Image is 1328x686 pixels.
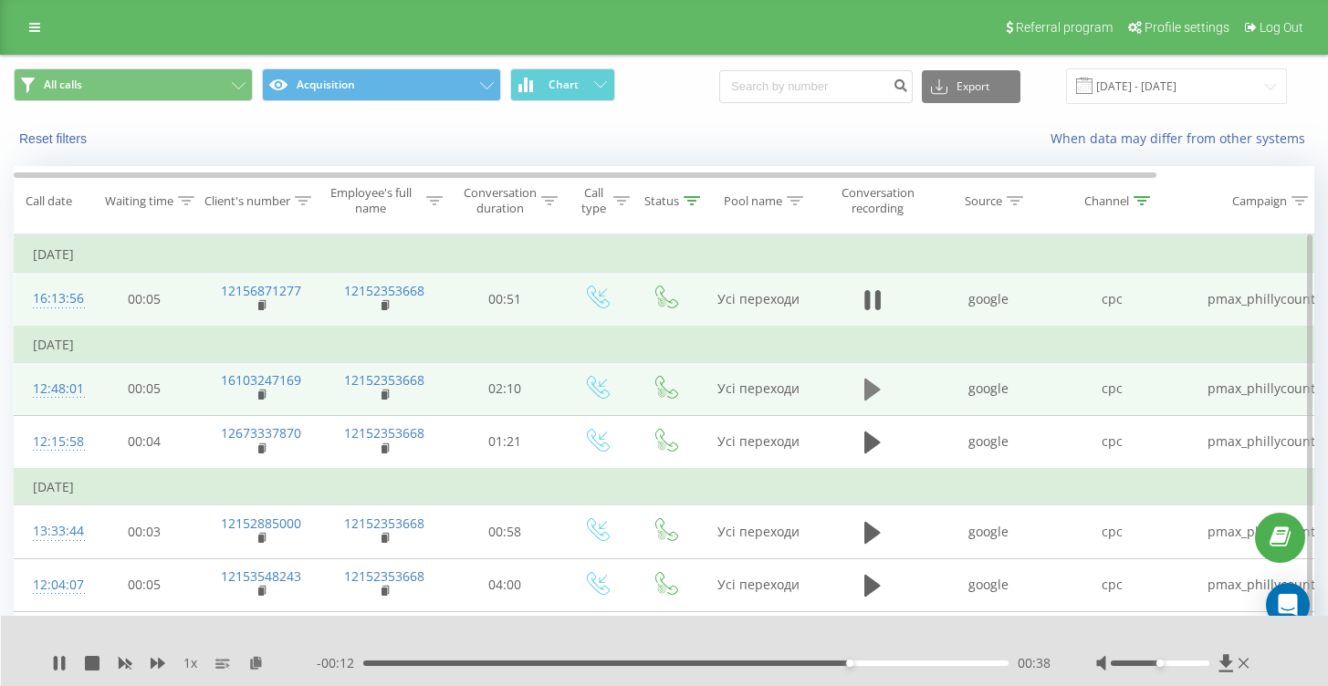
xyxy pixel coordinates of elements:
span: Log Out [1260,20,1303,35]
td: google [927,505,1051,558]
a: When data may differ from other systems [1051,130,1314,147]
td: Усі переходи [699,415,818,469]
span: - 00:12 [317,654,363,672]
td: Усі переходи [699,611,818,665]
div: Channel [1084,193,1129,209]
a: 12152353668 [344,424,424,442]
td: cpc [1051,558,1174,611]
div: Employee's full name [320,185,423,216]
div: Source [965,193,1002,209]
td: 00:58 [448,505,562,558]
td: 04:00 [448,558,562,611]
td: google [927,611,1051,665]
button: Chart [510,68,615,101]
input: Search by number [719,70,913,103]
button: All calls [14,68,253,101]
td: Усі переходи [699,505,818,558]
div: 13:33:44 [33,514,69,549]
a: 12673337870 [221,424,301,442]
td: 01:21 [448,415,562,469]
div: Waiting time [105,193,173,209]
span: Profile settings [1145,20,1229,35]
button: Acquisition [262,68,501,101]
td: google [927,273,1051,327]
span: All calls [44,78,82,92]
td: Усі переходи [699,273,818,327]
div: Conversation duration [464,185,537,216]
span: Chart [549,78,579,91]
td: google [927,362,1051,415]
td: 00:05 [88,611,202,665]
td: cpc [1051,505,1174,558]
td: 00:04 [88,415,202,469]
span: 1 x [183,654,197,672]
span: Referral program [1016,20,1113,35]
div: Open Intercom Messenger [1266,583,1310,627]
td: 00:05 [88,273,202,327]
button: Reset filters [14,130,96,147]
td: 04:30 [448,611,562,665]
div: Status [644,193,679,209]
td: cpc [1051,273,1174,327]
div: 12:48:01 [33,371,69,407]
a: 12152353668 [344,282,424,299]
div: Call date [26,193,72,209]
td: 00:05 [88,558,202,611]
div: Accessibility label [846,660,853,667]
td: 00:05 [88,362,202,415]
td: cpc [1051,415,1174,469]
div: 16:13:56 [33,281,69,317]
td: Усі переходи [699,558,818,611]
td: 00:03 [88,505,202,558]
div: Campaign [1232,193,1287,209]
td: google [927,415,1051,469]
div: Pool name [724,193,782,209]
a: 12156871277 [221,282,301,299]
div: Conversation recording [833,185,922,216]
td: cpc [1051,362,1174,415]
button: Export [922,70,1020,103]
span: 00:38 [1018,654,1051,672]
td: 00:51 [448,273,562,327]
a: 12152353668 [344,514,424,532]
a: 12152353668 [344,567,424,585]
div: 12:04:07 [33,567,69,603]
td: Усі переходи [699,362,818,415]
td: google [927,558,1051,611]
div: Client's number [204,193,290,209]
div: Call type [578,185,609,216]
a: 12152353668 [344,371,424,389]
div: 12:15:58 [33,424,69,460]
a: 12153548243 [221,567,301,585]
a: 16103247169 [221,371,301,389]
td: cpc [1051,611,1174,665]
td: 02:10 [448,362,562,415]
div: Accessibility label [1156,660,1164,667]
a: 12152885000 [221,514,301,532]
